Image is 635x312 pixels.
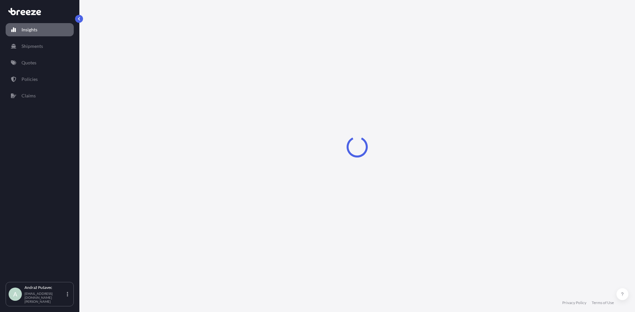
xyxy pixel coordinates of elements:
a: Privacy Policy [562,300,586,305]
p: Policies [21,76,38,83]
p: Claims [21,92,36,99]
a: Terms of Use [592,300,614,305]
a: Shipments [6,40,74,53]
p: Insights [21,26,37,33]
p: Quotes [21,59,36,66]
a: Quotes [6,56,74,69]
a: Claims [6,89,74,102]
a: Policies [6,73,74,86]
a: Insights [6,23,74,36]
p: Andraž Pušavec [24,285,65,290]
p: [EMAIL_ADDRESS][DOMAIN_NAME][PERSON_NAME] [24,292,65,303]
span: A [13,291,17,297]
p: Shipments [21,43,43,50]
